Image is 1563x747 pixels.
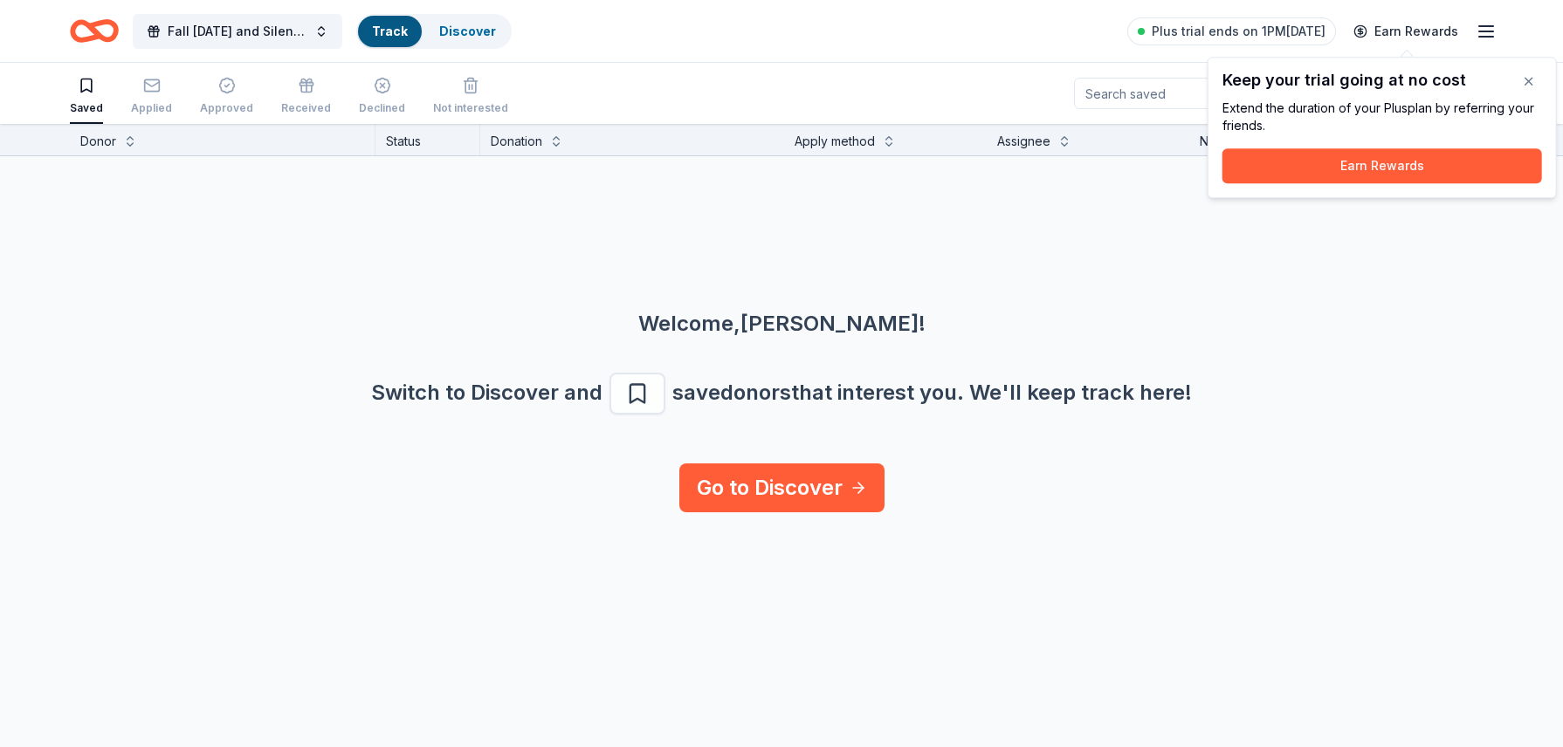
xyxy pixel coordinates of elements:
button: Applied [131,70,172,124]
div: Keep your trial going at no cost [1222,72,1542,89]
div: Welcome, [PERSON_NAME] ! [42,310,1521,338]
span: Fall [DATE] and Silent Auction Fundraiser [168,21,307,42]
div: Donation [491,131,542,152]
div: Status [375,124,480,155]
button: Saved [70,70,103,124]
div: Received [281,101,331,115]
button: Earn Rewards [1222,148,1542,183]
div: Donor [80,131,116,152]
div: Switch to Discover and save donors that interest you. We ' ll keep track here! [42,373,1521,415]
div: Saved [70,101,103,115]
div: Extend the duration of your Plus plan by referring your friends. [1222,99,1542,134]
input: Search saved [1074,78,1298,109]
button: Received [281,70,331,124]
button: Not interested [433,70,508,124]
span: Plus trial ends on 1PM[DATE] [1152,21,1325,42]
a: Discover [439,24,496,38]
div: Approved [200,101,253,115]
div: Assignee [997,131,1050,152]
a: Earn Rewards [1343,16,1469,47]
button: Approved [200,70,253,124]
button: Fall [DATE] and Silent Auction Fundraiser [133,14,342,49]
button: TrackDiscover [356,14,512,49]
button: Declined [359,70,405,124]
a: Home [70,10,119,51]
div: Declined [359,101,405,115]
div: Not interested [433,101,508,115]
div: Apply method [795,131,875,152]
a: Go to Discover [679,463,885,512]
div: Notes [1200,131,1234,152]
a: Plus trial ends on 1PM[DATE] [1127,17,1336,45]
div: Applied [131,101,172,115]
a: Track [372,24,408,38]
